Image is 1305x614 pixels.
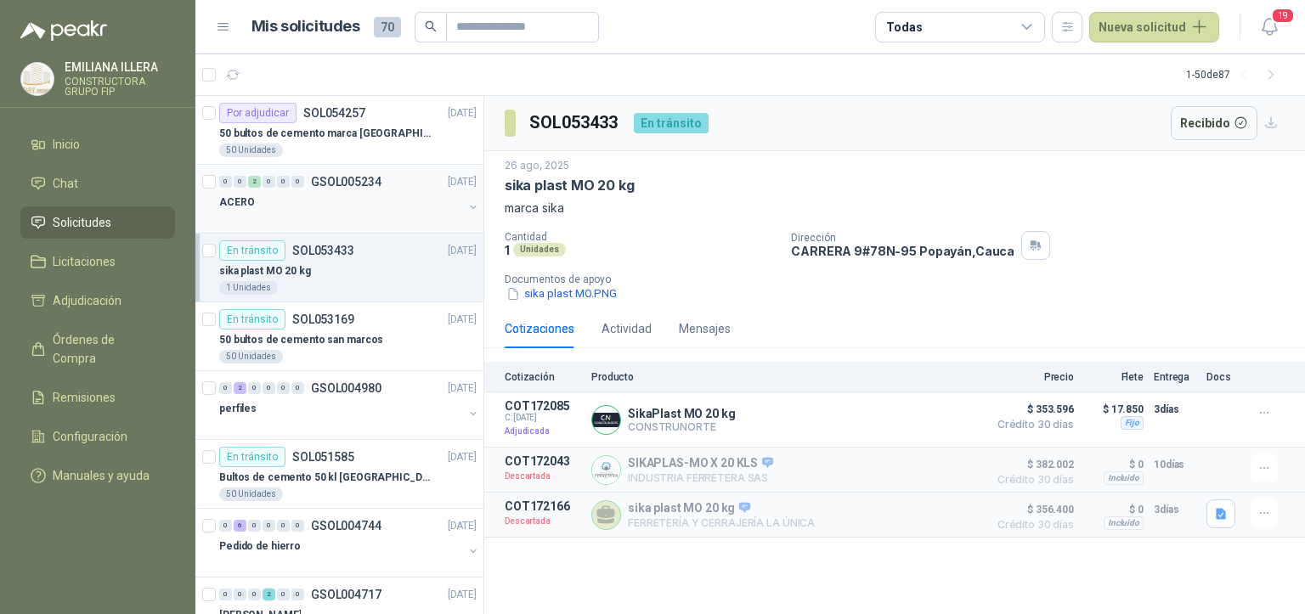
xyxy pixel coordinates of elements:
span: Chat [53,174,78,193]
p: ACERO [219,194,254,211]
span: Remisiones [53,388,116,407]
div: Por adjudicar [219,103,297,123]
p: [DATE] [448,518,477,534]
span: Licitaciones [53,252,116,271]
p: 3 días [1154,399,1196,420]
p: 3 días [1154,499,1196,520]
div: 0 [277,520,290,532]
span: C: [DATE] [505,413,581,423]
div: 0 [248,589,261,600]
div: Unidades [513,243,566,256]
div: 50 Unidades [219,144,283,157]
p: GSOL004744 [311,520,381,532]
a: Chat [20,167,175,200]
p: COT172043 [505,454,581,468]
p: COT172166 [505,499,581,513]
p: sika plast MO 20 kg [628,501,815,516]
p: Dirección [791,232,1014,244]
div: 0 [219,176,232,188]
div: 1 - 50 de 87 [1186,61,1285,88]
p: CONSTRUCTORA GRUPO FIP [65,76,175,97]
div: 6 [234,520,246,532]
div: Fijo [1121,416,1144,430]
p: marca sika [505,199,1285,217]
div: 0 [219,382,232,394]
p: Flete [1084,371,1144,383]
p: Pedido de hierro [219,538,301,555]
p: $ 17.850 [1084,399,1144,420]
a: Solicitudes [20,206,175,239]
div: Mensajes [679,319,731,338]
span: Configuración [53,427,127,446]
div: 0 [263,382,275,394]
p: 50 bultos de cemento marca [GEOGRAPHIC_DATA] [219,126,431,142]
p: Entrega [1154,371,1196,383]
div: 0 [234,589,246,600]
p: Cotización [505,371,581,383]
div: 2 [234,382,246,394]
span: 70 [374,17,401,37]
p: 10 días [1154,454,1196,475]
div: 0 [248,382,261,394]
span: Crédito 30 días [989,420,1074,430]
p: [DATE] [448,449,477,465]
p: 1 [505,243,510,257]
p: CONSTRUNORTE [628,420,735,433]
div: En tránsito [219,447,285,467]
button: Recibido [1171,106,1258,140]
p: Descartada [505,468,581,485]
p: GSOL004717 [311,589,381,600]
p: Cantidad [505,231,777,243]
p: GSOL004980 [311,382,381,394]
div: En tránsito [634,113,709,133]
p: [DATE] [448,312,477,328]
div: 50 Unidades [219,487,283,501]
p: SOL051585 [292,451,354,463]
div: 0 [263,176,275,188]
p: perfiles [219,401,257,417]
div: 0 [219,589,232,600]
span: Crédito 30 días [989,520,1074,530]
span: 19 [1271,8,1295,24]
h1: Mis solicitudes [251,14,360,39]
p: $ 0 [1084,454,1144,475]
p: SikaPlast MO 20 kg [628,407,735,420]
p: COT172085 [505,399,581,413]
p: Producto [591,371,979,383]
p: 26 ago, 2025 [505,158,569,174]
div: 0 [277,382,290,394]
div: 2 [263,589,275,600]
p: GSOL005234 [311,176,381,188]
div: En tránsito [219,240,285,261]
a: Inicio [20,128,175,161]
a: Adjudicación [20,284,175,317]
p: [DATE] [448,380,477,397]
p: Documentos de apoyo [505,273,1298,285]
p: sika plast MO 20 kg [505,177,635,194]
div: Todas [886,18,922,37]
span: $ 382.002 [989,454,1074,475]
p: SOL053433 [292,245,354,256]
div: 0 [291,176,304,188]
p: Bultos de cemento 50 kl [GEOGRAPHIC_DATA] [219,470,431,486]
p: 50 bultos de cemento san marcos [219,332,383,348]
button: Nueva solicitud [1089,12,1219,42]
img: Company Logo [592,456,620,484]
p: [DATE] [448,587,477,603]
p: SIKAPLAS-MO X 20 KLS [628,456,773,471]
p: INDUSTRIA FERRETERA SAS [628,471,773,484]
button: 19 [1254,12,1285,42]
p: FERRETERÍA Y CERRAJERÍA LA ÚNICA [628,516,815,529]
p: EMILIANA ILLERA [65,61,175,73]
span: Adjudicación [53,291,121,310]
div: 1 Unidades [219,281,278,295]
div: 50 Unidades [219,350,283,363]
div: 0 [263,520,275,532]
button: sika plast MO.PNG [505,285,619,303]
a: 0 0 2 0 0 0 GSOL005234[DATE] ACERO [219,172,480,226]
p: Precio [989,371,1074,383]
p: [DATE] [448,174,477,190]
a: Licitaciones [20,245,175,278]
span: $ 353.596 [989,399,1074,420]
p: $ 0 [1084,499,1144,520]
